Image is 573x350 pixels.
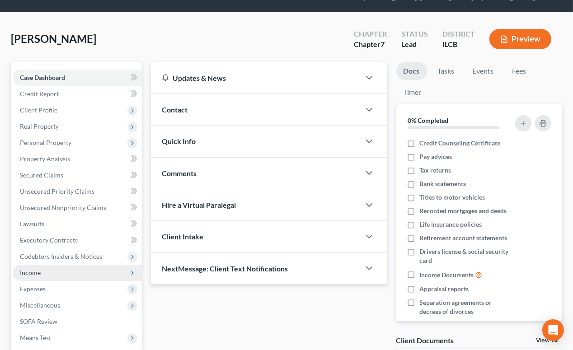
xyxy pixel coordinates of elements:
span: Personal Property [20,139,71,146]
span: Drivers license & social security card [420,247,513,265]
span: Quick Info [162,137,196,145]
a: Lawsuits [13,216,142,232]
span: Real Property [20,122,59,130]
a: Docs [396,62,427,80]
div: Open Intercom Messenger [542,319,564,341]
span: Retirement account statements [420,233,507,243]
a: Unsecured Nonpriority Claims [13,200,142,216]
div: District [442,29,475,39]
a: View All [536,337,559,344]
a: Timer [396,84,429,101]
span: Bank statements [420,179,466,188]
span: Unsecured Nonpriority Claims [20,204,106,211]
span: Expenses [20,285,46,293]
span: Executory Contracts [20,236,78,244]
a: Events [465,62,501,80]
strong: 0% Completed [408,117,449,124]
span: Life insurance policies [420,220,482,229]
span: NextMessage: Client Text Notifications [162,264,288,273]
span: Credit Report [20,90,59,98]
span: [PERSON_NAME] [11,32,96,45]
span: Case Dashboard [20,74,65,81]
span: Separation agreements or decrees of divorces [420,298,513,316]
div: Chapter [354,29,387,39]
span: Means Test [20,334,51,341]
a: Credit Report [13,86,142,102]
div: Lead [401,39,428,50]
button: Preview [489,29,551,49]
div: Status [401,29,428,39]
span: Client Profile [20,106,57,114]
span: Income [20,269,41,276]
span: Client Intake [162,232,203,241]
div: Updates & News [162,73,349,83]
a: Fees [505,62,534,80]
a: Unsecured Priority Claims [13,183,142,200]
a: Executory Contracts [13,232,142,248]
span: Lawsuits [20,220,44,228]
span: Appraisal reports [420,285,469,294]
a: SOFA Review [13,313,142,330]
span: Recorded mortgages and deeds [420,206,507,215]
span: Secured Claims [20,171,63,179]
span: Tax returns [420,166,451,175]
a: Case Dashboard [13,70,142,86]
span: Credit Counseling Certificate [420,139,501,148]
span: Property Analysis [20,155,70,163]
span: Codebtors Insiders & Notices [20,252,102,260]
span: SOFA Review [20,317,57,325]
a: Property Analysis [13,151,142,167]
div: ILCB [442,39,475,50]
a: Tasks [431,62,462,80]
span: Hire a Virtual Paralegal [162,201,236,209]
span: Miscellaneous [20,301,60,309]
span: Titles to motor vehicles [420,193,485,202]
div: Client Documents [396,336,454,345]
div: Chapter [354,39,387,50]
span: Unsecured Priority Claims [20,187,94,195]
span: Income Documents [420,271,474,280]
span: Comments [162,169,197,177]
a: Secured Claims [13,167,142,183]
span: Contact [162,105,188,114]
span: 7 [380,40,385,48]
span: Pay advices [420,152,452,161]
